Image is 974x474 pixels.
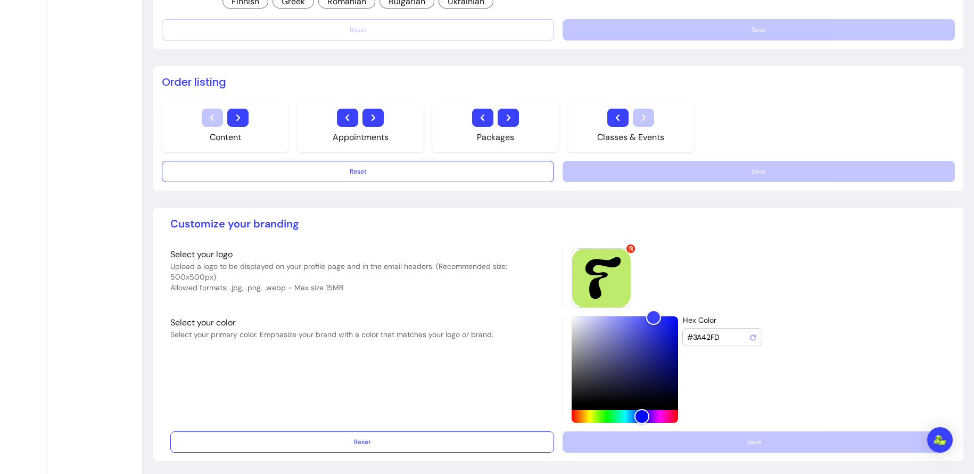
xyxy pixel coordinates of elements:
[683,315,716,325] span: Hex Color
[170,216,946,231] p: Customize your branding
[597,131,664,144] div: Classes & Events
[572,249,631,307] img: https://d22cr2pskkweo8.cloudfront.net/43160fbe-01db-4758-a534-35e5f346d403
[170,282,554,293] p: Allowed formats: .jpg, .png, .webp - Max size 15MB
[162,161,554,182] button: Reset
[170,431,554,453] button: Reset
[170,316,554,329] p: Select your color
[572,410,678,423] div: Hue
[170,329,554,340] p: Select your primary color. Emphasize your brand with a color that matches your logo or brand.
[210,131,241,144] div: Content
[687,332,749,342] input: Hex Color
[333,131,389,144] div: Appointments
[572,248,631,308] div: Logo
[162,75,955,89] h2: Order listing
[170,261,554,282] p: Upload a logo to be displayed on your profile page and in the email headers. (Recommended size: 5...
[927,427,953,453] div: Open Intercom Messenger
[572,316,678,404] div: Color
[477,131,514,144] div: Packages
[170,248,554,261] p: Select your logo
